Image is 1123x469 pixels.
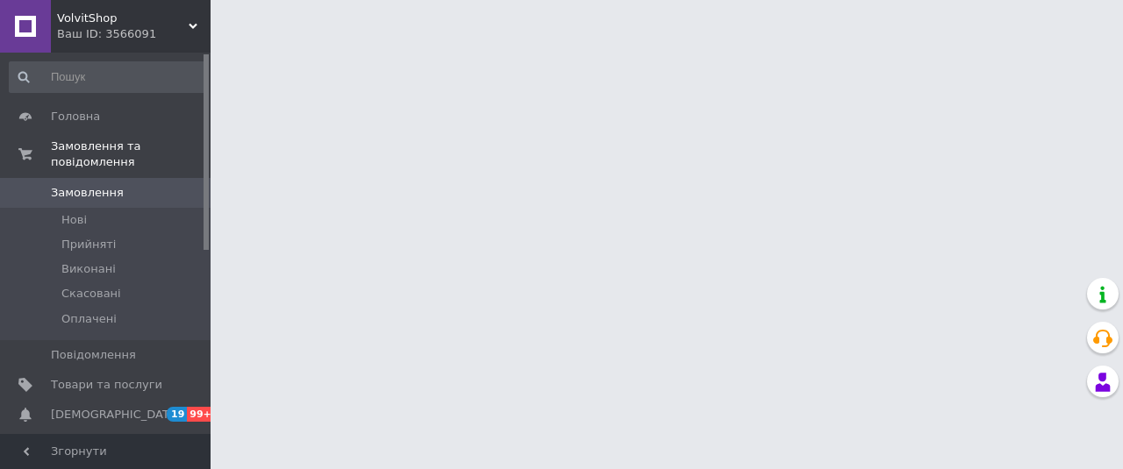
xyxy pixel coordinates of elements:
span: 19 [167,407,187,422]
span: Повідомлення [51,347,136,363]
span: Товари та послуги [51,377,162,393]
span: 99+ [187,407,216,422]
span: Скасовані [61,286,121,302]
span: Оплачені [61,311,117,327]
span: Прийняті [61,237,116,252]
div: Ваш ID: 3566091 [57,26,211,42]
span: Виконані [61,261,116,277]
input: Пошук [9,61,207,93]
span: Замовлення [51,185,124,201]
span: Нові [61,212,87,228]
span: Замовлення та повідомлення [51,139,211,170]
span: [DEMOGRAPHIC_DATA] [51,407,181,423]
span: Головна [51,109,100,124]
span: VolvitShop [57,11,189,26]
